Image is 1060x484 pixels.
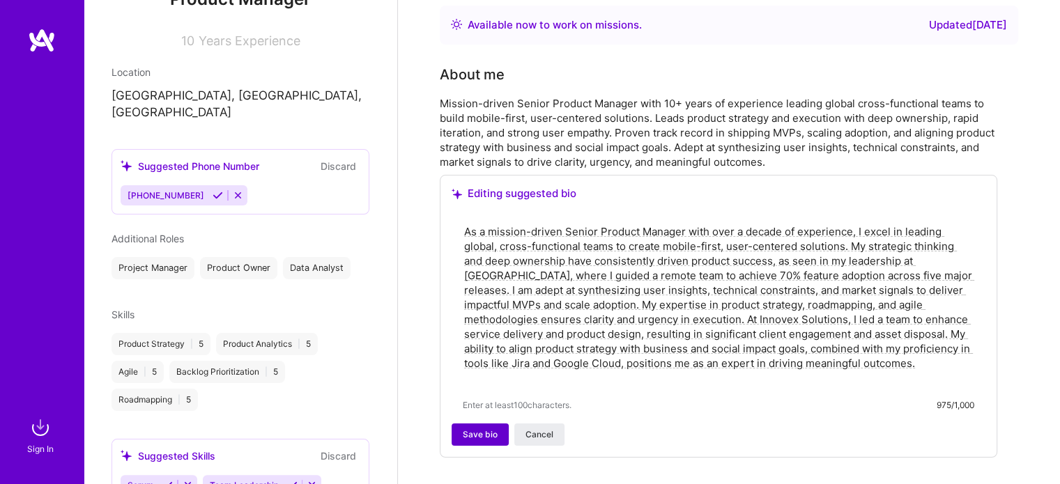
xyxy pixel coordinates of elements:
[112,88,369,121] p: [GEOGRAPHIC_DATA], [GEOGRAPHIC_DATA], [GEOGRAPHIC_DATA]
[440,64,505,85] div: About me
[463,398,571,412] span: Enter at least 100 characters.
[178,394,180,405] span: |
[128,190,204,201] span: [PHONE_NUMBER]
[451,19,462,30] img: Availability
[112,361,164,383] div: Agile 5
[121,450,132,462] i: icon SuggestedTeams
[169,361,285,383] div: Backlog Prioritization 5
[28,28,56,53] img: logo
[265,366,268,377] span: |
[190,338,193,350] span: |
[316,448,360,464] button: Discard
[112,257,194,279] div: Project Manager
[27,442,54,456] div: Sign In
[112,65,369,79] div: Location
[144,366,146,377] span: |
[112,333,210,355] div: Product Strategy 5
[199,33,300,48] span: Years Experience
[440,64,505,85] div: Tell us a little about yourself
[112,389,198,411] div: Roadmapping 5
[298,338,300,350] span: |
[29,414,54,456] a: sign inSign In
[283,257,351,279] div: Data Analyst
[112,233,184,244] span: Additional Roles
[463,428,498,441] span: Save bio
[26,414,54,442] img: sign in
[112,309,135,320] span: Skills
[929,17,1007,33] div: Updated [DATE]
[316,158,360,174] button: Discard
[216,333,318,355] div: Product Analytics 5
[440,96,997,169] div: Mission-driven Senior Product Manager with 10+ years of experience leading global cross-functiona...
[514,423,564,446] button: Cancel
[463,223,974,387] textarea: As a mission-driven Senior Product Manager with over a decade of experience, I excel in leading g...
[213,190,223,201] i: Accept
[200,257,277,279] div: Product Owner
[452,423,509,446] button: Save bio
[452,189,462,199] i: icon SuggestedTeams
[233,190,243,201] i: Reject
[468,17,642,33] div: Available now to work on missions .
[121,448,215,463] div: Suggested Skills
[121,160,132,172] i: icon SuggestedTeams
[121,159,259,173] div: Suggested Phone Number
[525,428,553,441] span: Cancel
[181,33,194,48] span: 10
[937,398,974,412] div: 975/1,000
[452,187,985,201] div: Editing suggested bio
